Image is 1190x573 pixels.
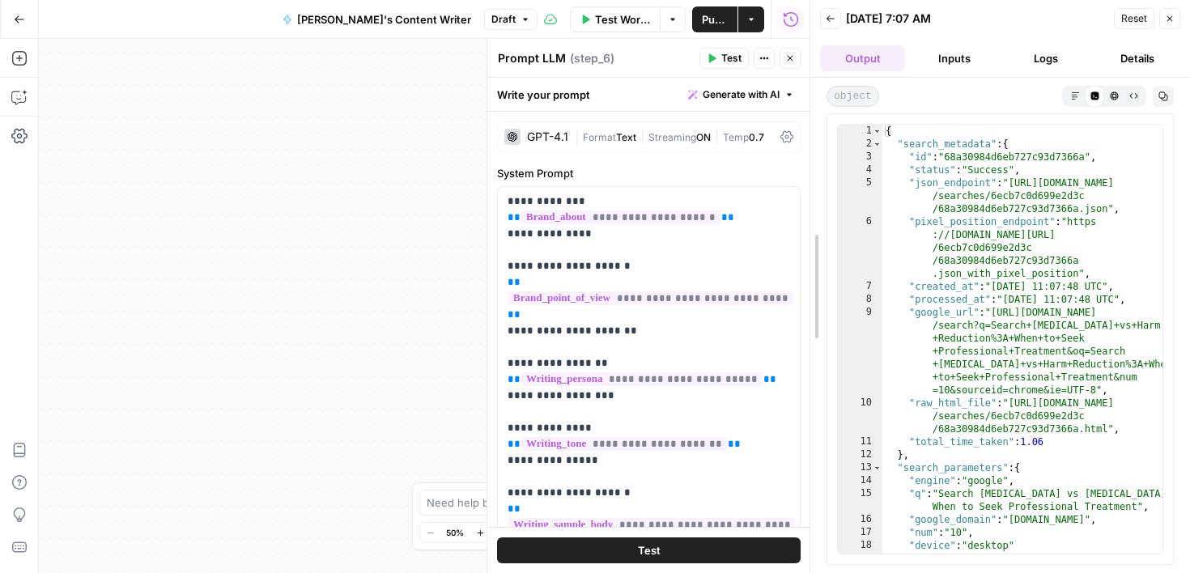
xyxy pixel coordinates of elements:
span: Temp [723,131,749,143]
span: [PERSON_NAME]'s Content Writer [297,11,471,28]
button: Draft [484,9,538,30]
span: | [636,128,648,144]
span: Test [721,51,742,66]
span: Publish [702,11,728,28]
button: Publish [692,6,737,32]
span: 0.7 [749,131,764,143]
label: System Prompt [497,165,801,181]
button: Test [497,537,801,563]
button: Generate with AI [682,84,801,105]
span: ( step_6 ) [570,50,614,66]
span: | [575,128,583,144]
textarea: Prompt LLM [498,50,566,66]
span: Test Workflow [595,11,650,28]
span: ON [696,131,711,143]
span: Streaming [648,131,696,143]
button: Test Workflow [570,6,660,32]
span: 50% [446,526,464,539]
span: Generate with AI [703,87,780,102]
span: Format [583,131,616,143]
button: Test [699,48,749,69]
button: [PERSON_NAME]'s Content Writer [273,6,481,32]
span: | [711,128,723,144]
span: Draft [491,12,516,27]
span: Test [638,542,661,558]
span: Text [616,131,636,143]
div: Write your prompt [487,78,810,111]
div: GPT-4.1 [527,131,568,142]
